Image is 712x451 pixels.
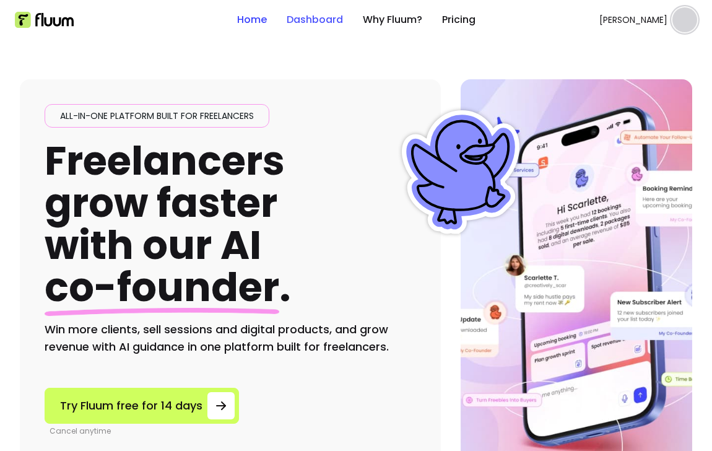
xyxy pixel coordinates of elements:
[399,110,523,234] img: Fluum Duck sticker
[50,426,239,436] p: Cancel anytime
[60,397,202,414] span: Try Fluum free for 14 days
[45,140,291,309] h1: Freelancers grow faster with our AI .
[363,12,422,27] a: Why Fluum?
[237,12,267,27] a: Home
[599,14,667,26] span: [PERSON_NAME]
[442,12,475,27] a: Pricing
[599,7,697,32] button: avatar[PERSON_NAME]
[45,388,239,424] a: Try Fluum free for 14 days
[55,110,259,122] span: All-in-one platform built for freelancers
[45,260,279,315] span: co-founder
[15,12,74,28] img: Fluum Logo
[45,321,416,356] h2: Win more clients, sell sessions and digital products, and grow revenue with AI guidance in one pl...
[287,12,343,27] a: Dashboard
